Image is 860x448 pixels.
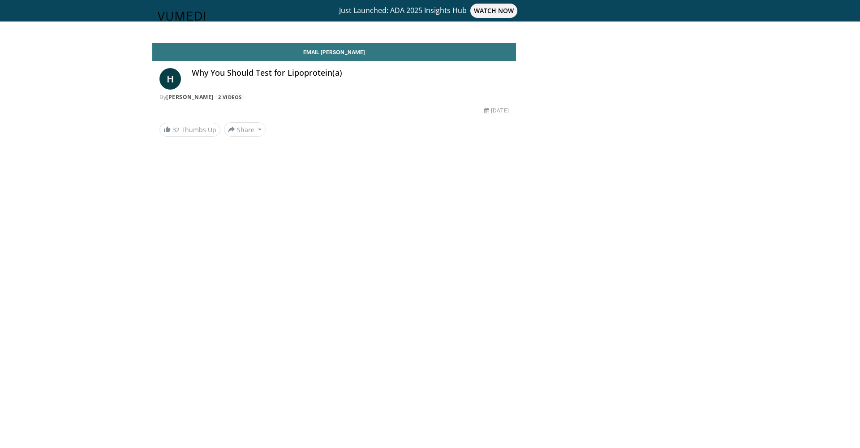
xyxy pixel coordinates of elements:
span: 32 [172,125,180,134]
a: 32 Thumbs Up [159,123,220,137]
div: By [159,93,509,101]
a: H [159,68,181,90]
div: [DATE] [484,107,508,115]
img: VuMedi Logo [158,12,205,21]
button: Share [224,122,266,137]
a: 2 Videos [215,93,245,101]
a: [PERSON_NAME] [166,93,214,101]
h4: Why You Should Test for Lipoprotein(a) [192,68,509,78]
a: Email [PERSON_NAME] [152,43,516,61]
